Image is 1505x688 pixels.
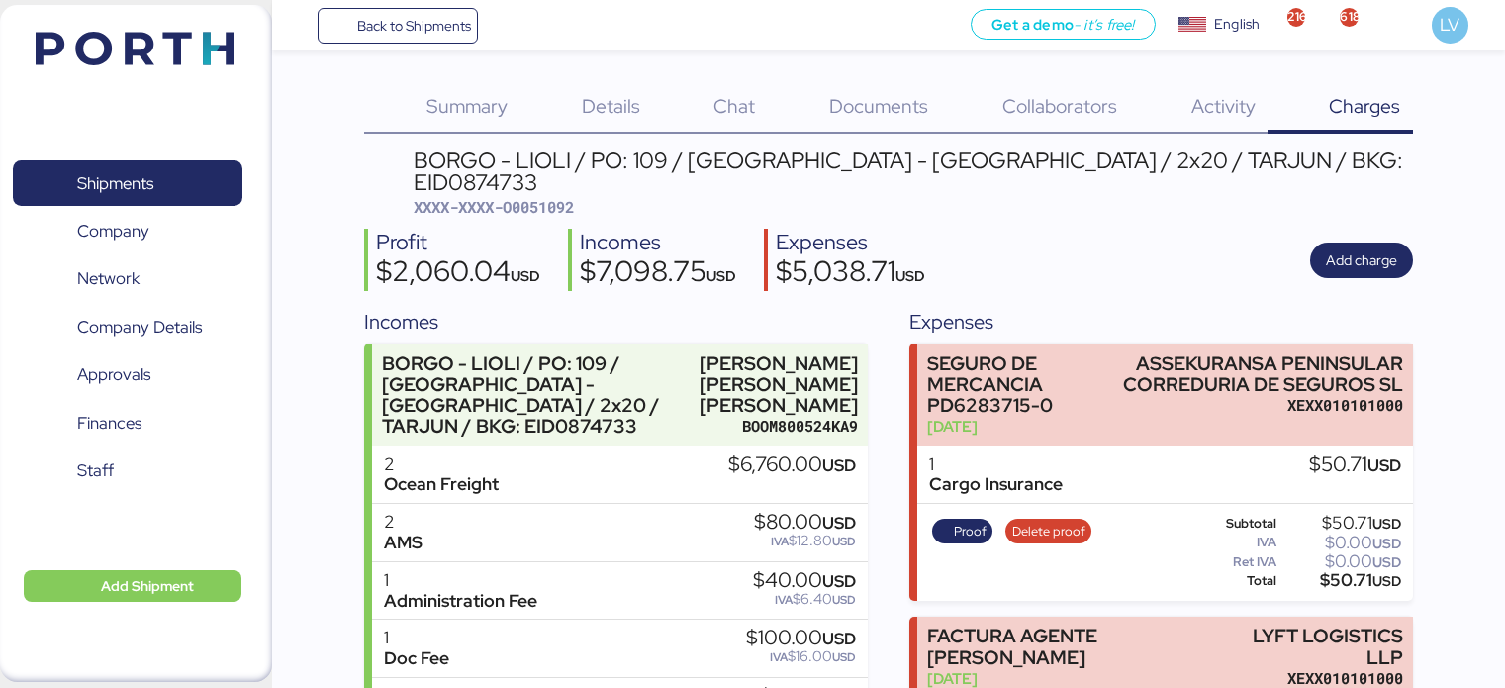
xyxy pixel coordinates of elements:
[1214,14,1260,35] div: English
[822,454,856,476] span: USD
[13,352,242,398] a: Approvals
[895,266,925,285] span: USD
[77,169,153,198] span: Shipments
[1309,454,1401,476] div: $50.71
[1440,12,1459,38] span: LV
[414,149,1413,194] div: BORGO - LIOLI / PO: 109 / [GEOGRAPHIC_DATA] - [GEOGRAPHIC_DATA] / 2x20 / TARJUN / BKG: EID0874733
[384,570,537,591] div: 1
[13,305,242,350] a: Company Details
[13,256,242,302] a: Network
[754,512,856,534] div: $80.00
[77,360,150,389] span: Approvals
[770,649,788,665] span: IVA
[414,197,574,217] span: XXXX-XXXX-O0051092
[1191,93,1256,119] span: Activity
[909,307,1412,337] div: Expenses
[1280,536,1401,550] div: $0.00
[384,628,449,648] div: 1
[775,592,793,608] span: IVA
[1367,454,1401,476] span: USD
[13,448,242,494] a: Staff
[700,353,858,416] div: [PERSON_NAME] [PERSON_NAME] [PERSON_NAME]
[1187,574,1277,588] div: Total
[754,534,856,548] div: $12.80
[713,93,755,119] span: Chat
[426,93,508,119] span: Summary
[77,217,149,246] span: Company
[384,591,537,612] div: Administration Fee
[1372,535,1401,552] span: USD
[832,534,856,549] span: USD
[771,534,789,549] span: IVA
[384,454,499,475] div: 2
[927,626,1224,667] div: FACTURA AGENTE [PERSON_NAME]
[929,474,1063,495] div: Cargo Insurance
[1329,93,1400,119] span: Charges
[728,454,856,476] div: $6,760.00
[1326,248,1397,272] span: Add charge
[832,649,856,665] span: USD
[753,570,856,592] div: $40.00
[1310,243,1413,278] button: Add charge
[829,93,928,119] span: Documents
[706,266,736,285] span: USD
[1187,536,1277,549] div: IVA
[13,160,242,206] a: Shipments
[746,628,856,649] div: $100.00
[1120,353,1403,395] div: ASSEKURANSA PENINSULAR CORREDURIA DE SEGUROS SL
[927,353,1111,416] div: SEGURO DE MERCANCIA PD6283715-0
[954,521,987,542] span: Proof
[13,401,242,446] a: Finances
[700,416,858,437] div: BOOM800524KA9
[929,454,1063,475] div: 1
[384,474,499,495] div: Ocean Freight
[376,229,540,257] div: Profit
[753,592,856,607] div: $6.40
[1187,517,1277,531] div: Subtotal
[13,209,242,254] a: Company
[77,409,141,438] span: Finances
[580,229,736,257] div: Incomes
[1372,553,1401,571] span: USD
[318,8,479,44] a: Back to Shipments
[1012,521,1085,542] span: Delete proof
[357,14,471,38] span: Back to Shipments
[1005,519,1091,544] button: Delete proof
[1372,572,1401,590] span: USD
[1372,515,1401,533] span: USD
[376,257,540,291] div: $2,060.04
[77,264,140,293] span: Network
[1120,395,1403,416] div: XEXX010101000
[1187,555,1277,569] div: Ret IVA
[1280,573,1401,588] div: $50.71
[582,93,640,119] span: Details
[382,353,691,438] div: BORGO - LIOLI / PO: 109 / [GEOGRAPHIC_DATA] - [GEOGRAPHIC_DATA] / 2x20 / TARJUN / BKG: EID0874733
[746,649,856,664] div: $16.00
[1280,516,1401,531] div: $50.71
[932,519,993,544] button: Proof
[822,570,856,592] span: USD
[24,570,241,602] button: Add Shipment
[776,257,925,291] div: $5,038.71
[384,533,423,553] div: AMS
[384,648,449,669] div: Doc Fee
[1002,93,1117,119] span: Collaborators
[927,416,1111,437] div: [DATE]
[384,512,423,533] div: 2
[101,574,194,598] span: Add Shipment
[822,512,856,534] span: USD
[77,456,114,485] span: Staff
[511,266,540,285] span: USD
[77,313,202,342] span: Company Details
[364,307,867,337] div: Incomes
[776,229,925,257] div: Expenses
[1233,626,1403,667] div: LYFT LOGISTICS LLP
[1280,554,1401,569] div: $0.00
[284,9,318,43] button: Menu
[822,628,856,649] span: USD
[832,592,856,608] span: USD
[580,257,736,291] div: $7,098.75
